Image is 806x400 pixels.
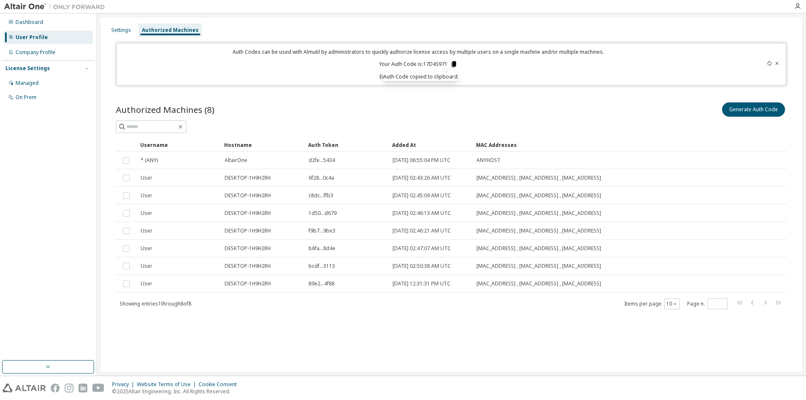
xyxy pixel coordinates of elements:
[5,65,50,72] div: License Settings
[393,245,451,252] span: [DATE] 02:47:07 AM UTC
[393,192,451,199] span: [DATE] 02:45:09 AM UTC
[393,227,451,234] span: [DATE] 02:46:21 AM UTC
[722,102,785,117] button: Generate Auth Code
[393,280,450,287] span: [DATE] 12:31:31 PM UTC
[309,263,335,269] span: bcdf...3113
[111,27,131,34] div: Settings
[476,263,601,269] span: [MAC_ADDRESS] , [MAC_ADDRESS] , [MAC_ADDRESS]
[141,263,152,269] span: User
[141,192,152,199] span: User
[393,175,451,181] span: [DATE] 02:43:26 AM UTC
[112,381,137,388] div: Privacy
[3,384,46,392] img: altair_logo.svg
[476,157,500,164] span: ANYHOST
[16,34,48,41] div: User Profile
[393,157,450,164] span: [DATE] 06:55:04 PM UTC
[225,210,271,217] span: DESKTOP-1H9H2RH
[476,227,601,234] span: [MAC_ADDRESS] , [MAC_ADDRESS] , [MAC_ADDRESS]
[140,138,217,152] div: Username
[309,280,335,287] span: 89e2...4f88
[92,384,105,392] img: youtube.svg
[112,388,242,395] p: © 2025 Altair Engineering, Inc. All Rights Reserved.
[225,280,271,287] span: DESKTOP-1H9H2RH
[141,175,152,181] span: User
[476,245,601,252] span: [MAC_ADDRESS] , [MAC_ADDRESS] , [MAC_ADDRESS]
[65,384,73,392] img: instagram.svg
[142,27,199,34] div: Authorized Machines
[666,301,678,307] button: 10
[393,210,451,217] span: [DATE] 02:46:13 AM UTC
[224,138,301,152] div: Hostname
[309,192,333,199] span: c8dc...ffb3
[383,73,458,81] div: Auth Code copied to clipboard
[309,175,334,181] span: 6f28...0c4a
[116,104,215,115] span: Authorized Machines (8)
[225,157,247,164] span: AltairOne
[687,298,727,309] span: Page n.
[225,227,271,234] span: DESKTOP-1H9H2RH
[308,138,385,152] div: Auth Token
[379,60,458,68] p: Your Auth Code is: 17D4S971
[393,263,451,269] span: [DATE] 02:50:38 AM UTC
[137,381,199,388] div: Website Terms of Use
[624,298,680,309] span: Items per page
[141,227,152,234] span: User
[225,245,271,252] span: DESKTOP-1H9H2RH
[141,280,152,287] span: User
[16,49,55,56] div: Company Profile
[225,192,271,199] span: DESKTOP-1H9H2RH
[16,80,39,86] div: Managed
[309,210,337,217] span: 1d50...d679
[309,245,335,252] span: b6fa...8d4e
[141,157,158,164] span: * (ANY)
[309,157,335,164] span: d2fe...5434
[476,280,601,287] span: [MAC_ADDRESS] , [MAC_ADDRESS] , [MAC_ADDRESS]
[141,210,152,217] span: User
[51,384,60,392] img: facebook.svg
[225,175,271,181] span: DESKTOP-1H9H2RH
[120,300,191,307] span: Showing entries 1 through 8 of 8
[4,3,109,11] img: Altair One
[122,73,715,80] p: Expires in 13 minutes, 53 seconds
[476,175,601,181] span: [MAC_ADDRESS] , [MAC_ADDRESS] , [MAC_ADDRESS]
[199,381,242,388] div: Cookie Consent
[225,263,271,269] span: DESKTOP-1H9H2RH
[141,245,152,252] span: User
[392,138,469,152] div: Added At
[476,138,701,152] div: MAC Addresses
[16,19,43,26] div: Dashboard
[79,384,87,392] img: linkedin.svg
[309,227,335,234] span: f9b7...9be3
[122,48,715,55] p: Auth Codes can be used with Almutil by administrators to quickly authorize license access by mult...
[476,210,601,217] span: [MAC_ADDRESS] , [MAC_ADDRESS] , [MAC_ADDRESS]
[476,192,601,199] span: [MAC_ADDRESS] , [MAC_ADDRESS] , [MAC_ADDRESS]
[16,94,37,101] div: On Prem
